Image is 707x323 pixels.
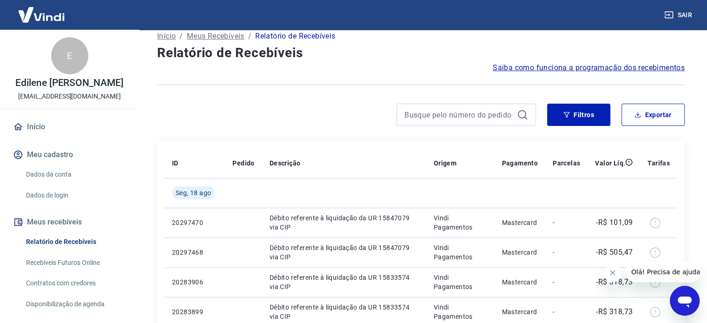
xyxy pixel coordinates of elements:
p: 20283906 [172,277,218,287]
p: Origem [434,158,456,168]
a: Disponibilização de agenda [22,295,128,314]
p: Tarifas [648,158,670,168]
p: Mastercard [502,218,538,227]
p: Débito referente à liquidação da UR 15847079 via CIP [270,213,419,232]
iframe: Botão para abrir a janela de mensagens [670,286,700,316]
p: / [179,31,183,42]
p: [EMAIL_ADDRESS][DOMAIN_NAME] [18,92,121,101]
p: Mastercard [502,248,538,257]
button: Sair [662,7,696,24]
p: -R$ 318,73 [596,306,633,317]
img: Vindi [11,0,72,29]
a: Dados de login [22,186,128,205]
div: E [51,37,88,74]
p: Débito referente à liquidação da UR 15833574 via CIP [270,303,419,321]
p: Pagamento [502,158,538,168]
p: Pedido [232,158,254,168]
p: 20283899 [172,307,218,316]
span: Seg, 18 ago [176,188,211,198]
p: Débito referente à liquidação da UR 15847079 via CIP [270,243,419,262]
p: Vindi Pagamentos [434,303,487,321]
input: Busque pelo número do pedido [404,108,513,122]
button: Exportar [621,104,685,126]
a: Recebíveis Futuros Online [22,253,128,272]
p: -R$ 318,73 [596,277,633,288]
span: Olá! Precisa de ajuda? [6,7,78,14]
p: Vindi Pagamentos [434,273,487,291]
p: Débito referente à liquidação da UR 15833574 via CIP [270,273,419,291]
p: / [248,31,251,42]
p: Mastercard [502,307,538,316]
iframe: Fechar mensagem [603,264,622,282]
p: Vindi Pagamentos [434,213,487,232]
p: - [553,277,580,287]
p: Vindi Pagamentos [434,243,487,262]
button: Meu cadastro [11,145,128,165]
p: 20297468 [172,248,218,257]
p: - [553,218,580,227]
p: Edilene [PERSON_NAME] [15,78,124,88]
iframe: Mensagem da empresa [626,262,700,282]
a: Início [157,31,176,42]
p: ID [172,158,178,168]
h4: Relatório de Recebíveis [157,44,685,62]
button: Meus recebíveis [11,212,128,232]
a: Relatório de Recebíveis [22,232,128,251]
button: Filtros [547,104,610,126]
p: - [553,248,580,257]
p: Parcelas [553,158,580,168]
a: Meus Recebíveis [187,31,244,42]
a: Dados da conta [22,165,128,184]
p: -R$ 505,47 [596,247,633,258]
a: Saiba como funciona a programação dos recebimentos [493,62,685,73]
p: - [553,307,580,316]
p: -R$ 101,09 [596,217,633,228]
a: Contratos com credores [22,274,128,293]
p: Valor Líq. [595,158,625,168]
p: 20297470 [172,218,218,227]
p: Descrição [270,158,301,168]
p: Relatório de Recebíveis [255,31,335,42]
p: Mastercard [502,277,538,287]
a: Início [11,117,128,137]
